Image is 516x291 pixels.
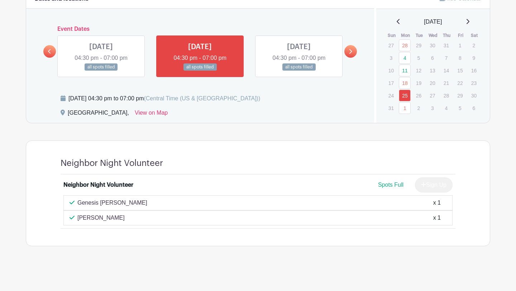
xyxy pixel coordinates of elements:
p: 16 [468,65,480,76]
div: [GEOGRAPHIC_DATA], [68,109,129,120]
p: 15 [454,65,466,76]
p: 13 [426,65,438,76]
div: Neighbor Night Volunteer [63,181,133,189]
p: 4 [440,102,452,114]
p: 9 [468,52,480,63]
p: 29 [413,40,425,51]
th: Fri [454,32,468,39]
p: 23 [468,77,480,89]
p: 22 [454,77,466,89]
div: [DATE] 04:30 pm to 07:00 pm [68,94,260,103]
p: 2 [468,40,480,51]
a: 1 [399,102,411,114]
p: 3 [385,52,397,63]
p: 30 [468,90,480,101]
p: 5 [413,52,425,63]
p: 5 [454,102,466,114]
p: 7 [440,52,452,63]
p: 28 [440,90,452,101]
p: 21 [440,77,452,89]
div: x 1 [433,199,441,207]
th: Sun [385,32,399,39]
p: 29 [454,90,466,101]
p: 1 [454,40,466,51]
p: 26 [413,90,425,101]
p: 31 [385,102,397,114]
p: 3 [426,102,438,114]
h6: Event Dates [56,26,344,33]
a: 4 [399,52,411,64]
p: 14 [440,65,452,76]
a: 25 [399,90,411,101]
a: 11 [399,65,411,76]
p: 12 [413,65,425,76]
div: x 1 [433,214,441,222]
p: 2 [413,102,425,114]
p: 19 [413,77,425,89]
th: Mon [398,32,412,39]
a: 28 [399,39,411,51]
p: [PERSON_NAME] [77,214,125,222]
span: (Central Time (US & [GEOGRAPHIC_DATA])) [144,95,260,101]
a: 18 [399,77,411,89]
p: 20 [426,77,438,89]
p: 27 [426,90,438,101]
th: Wed [426,32,440,39]
span: [DATE] [424,18,442,26]
p: Genesis [PERSON_NAME] [77,199,147,207]
th: Thu [440,32,454,39]
h4: Neighbor Night Volunteer [61,158,163,168]
p: 8 [454,52,466,63]
p: 17 [385,77,397,89]
p: 6 [468,102,480,114]
span: Spots Full [378,182,403,188]
p: 24 [385,90,397,101]
p: 6 [426,52,438,63]
a: View on Map [135,109,168,120]
th: Sat [468,32,482,39]
th: Tue [412,32,426,39]
p: 31 [440,40,452,51]
p: 27 [385,40,397,51]
p: 30 [426,40,438,51]
p: 10 [385,65,397,76]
